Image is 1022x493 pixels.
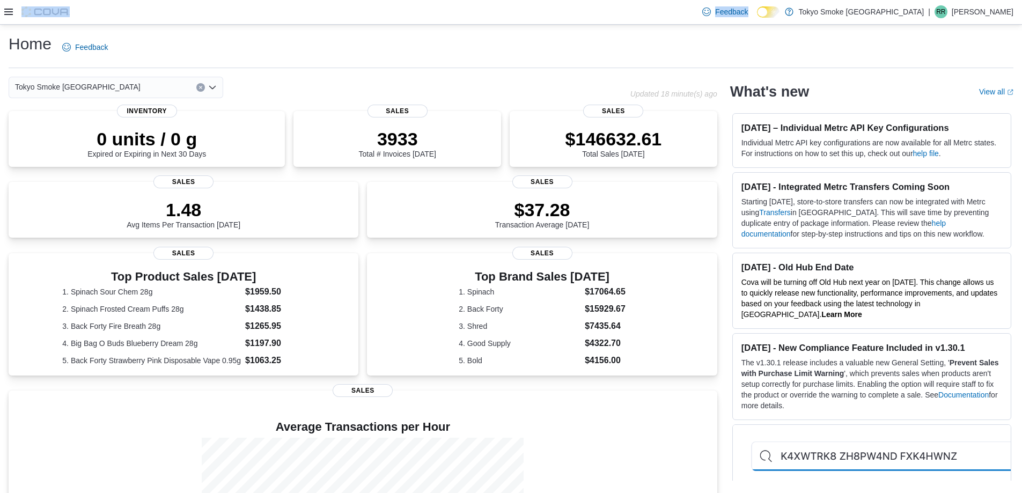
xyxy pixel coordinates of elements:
[21,6,70,17] img: Cova
[245,320,305,333] dd: $1265.95
[741,262,1002,273] h3: [DATE] - Old Hub End Date
[741,122,1002,133] h3: [DATE] – Individual Metrc API Key Configurations
[87,128,206,150] p: 0 units / 0 g
[359,128,436,158] div: Total # Invoices [DATE]
[821,310,862,319] a: Learn More
[741,357,1002,411] p: The v1.30.1 release includes a valuable new General Setting, ' ', which prevents sales when produ...
[62,321,241,332] dt: 3. Back Forty Fire Breath 28g
[928,5,930,18] p: |
[127,199,240,220] p: 1.48
[741,358,999,378] strong: Prevent Sales with Purchase Limit Warning
[117,105,177,117] span: Inventory
[585,320,626,333] dd: $7435.64
[127,199,240,229] div: Avg Items Per Transaction [DATE]
[583,105,643,117] span: Sales
[62,338,241,349] dt: 4. Big Bag O Buds Blueberry Dream 28g
[938,391,989,399] a: Documentation
[153,175,214,188] span: Sales
[459,321,580,332] dt: 3. Shred
[585,354,626,367] dd: $4156.00
[9,33,52,55] h1: Home
[245,303,305,315] dd: $1438.85
[799,5,924,18] p: Tokyo Smoke [GEOGRAPHIC_DATA]
[715,6,748,17] span: Feedback
[62,355,241,366] dt: 5. Back Forty Strawberry Pink Disposable Vape 0.95g
[741,137,1002,159] p: Individual Metrc API key configurations are now available for all Metrc states. For instructions ...
[58,36,112,58] a: Feedback
[698,1,752,23] a: Feedback
[62,270,305,283] h3: Top Product Sales [DATE]
[585,303,626,315] dd: $15929.67
[459,270,626,283] h3: Top Brand Sales [DATE]
[75,42,108,53] span: Feedback
[333,384,393,397] span: Sales
[153,247,214,260] span: Sales
[585,337,626,350] dd: $4322.70
[87,128,206,158] div: Expired or Expiring in Next 30 Days
[759,208,791,217] a: Transfers
[208,83,217,92] button: Open list of options
[245,337,305,350] dd: $1197.90
[1007,89,1013,95] svg: External link
[196,83,205,92] button: Clear input
[565,128,662,150] p: $146632.61
[459,338,580,349] dt: 4. Good Supply
[730,83,809,100] h2: What's new
[459,355,580,366] dt: 5. Bold
[367,105,428,117] span: Sales
[630,90,717,98] p: Updated 18 minute(s) ago
[979,87,1013,96] a: View allExternal link
[15,80,141,93] span: Tokyo Smoke [GEOGRAPHIC_DATA]
[62,304,241,314] dt: 2. Spinach Frosted Cream Puffs 28g
[757,6,780,18] input: Dark Mode
[952,5,1013,18] p: [PERSON_NAME]
[741,342,1002,353] h3: [DATE] - New Compliance Feature Included in v1.30.1
[512,247,572,260] span: Sales
[495,199,590,229] div: Transaction Average [DATE]
[17,421,709,433] h4: Average Transactions per Hour
[585,285,626,298] dd: $17064.65
[512,175,572,188] span: Sales
[935,5,947,18] div: Reone Ross
[459,286,580,297] dt: 1. Spinach
[245,354,305,367] dd: $1063.25
[913,149,939,158] a: help file
[741,196,1002,239] p: Starting [DATE], store-to-store transfers can now be integrated with Metrc using in [GEOGRAPHIC_D...
[459,304,580,314] dt: 2. Back Forty
[359,128,436,150] p: 3933
[741,181,1002,192] h3: [DATE] - Integrated Metrc Transfers Coming Soon
[741,278,998,319] span: Cova will be turning off Old Hub next year on [DATE]. This change allows us to quickly release ne...
[495,199,590,220] p: $37.28
[62,286,241,297] dt: 1. Spinach Sour Chem 28g
[741,219,946,238] a: help documentation
[565,128,662,158] div: Total Sales [DATE]
[245,285,305,298] dd: $1959.50
[936,5,945,18] span: RR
